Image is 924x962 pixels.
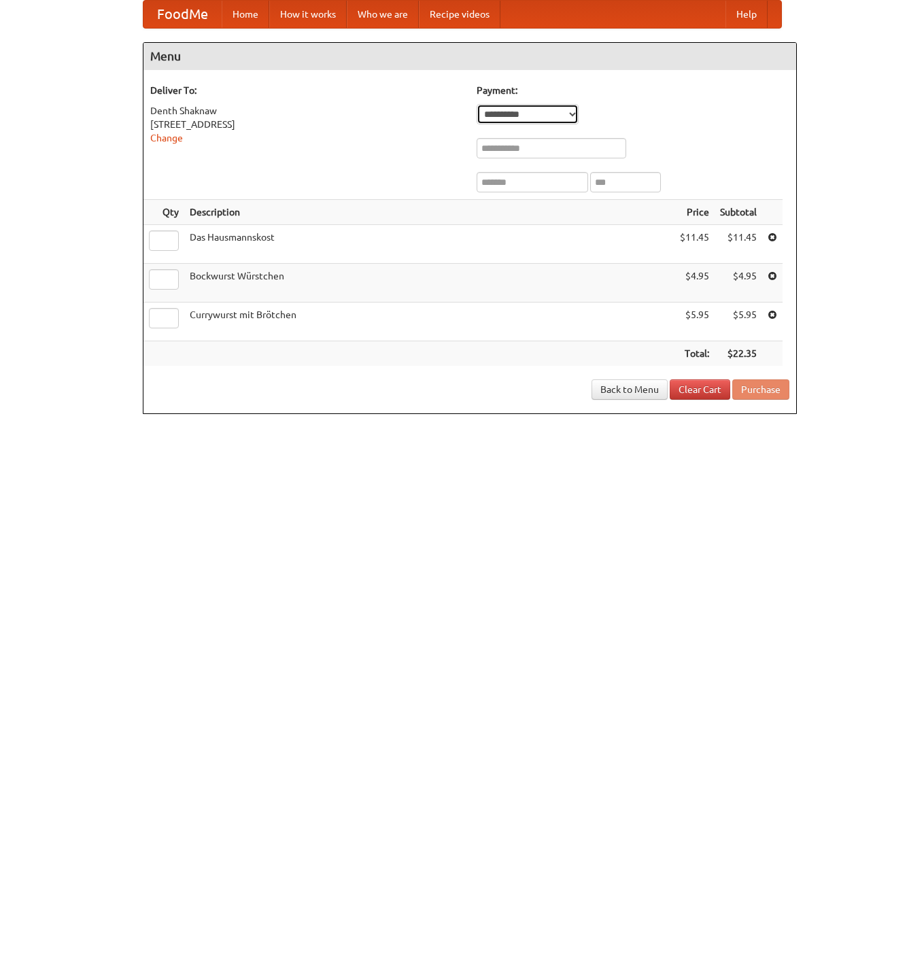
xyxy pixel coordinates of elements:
td: $4.95 [674,264,715,303]
a: Back to Menu [592,379,668,400]
td: $4.95 [715,264,762,303]
a: Clear Cart [670,379,730,400]
h4: Menu [143,43,796,70]
td: $11.45 [674,225,715,264]
button: Purchase [732,379,789,400]
a: Change [150,133,183,143]
td: $11.45 [715,225,762,264]
th: Price [674,200,715,225]
h5: Deliver To: [150,84,463,97]
th: Total: [674,341,715,366]
th: Description [184,200,674,225]
td: $5.95 [715,303,762,341]
td: Das Hausmannskost [184,225,674,264]
td: Currywurst mit Brötchen [184,303,674,341]
a: How it works [269,1,347,28]
div: [STREET_ADDRESS] [150,118,463,131]
th: $22.35 [715,341,762,366]
a: FoodMe [143,1,222,28]
a: Help [725,1,768,28]
a: Who we are [347,1,419,28]
th: Subtotal [715,200,762,225]
a: Recipe videos [419,1,500,28]
div: Denth Shaknaw [150,104,463,118]
td: Bockwurst Würstchen [184,264,674,303]
h5: Payment: [477,84,789,97]
td: $5.95 [674,303,715,341]
a: Home [222,1,269,28]
th: Qty [143,200,184,225]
